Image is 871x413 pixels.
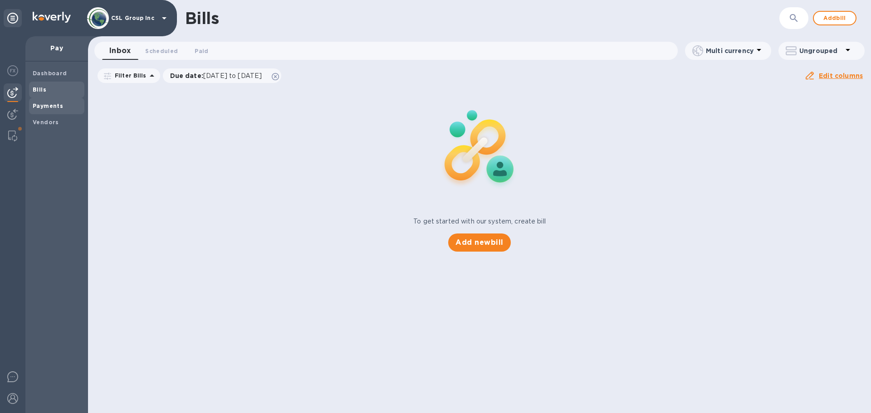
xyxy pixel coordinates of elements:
span: Inbox [109,44,131,57]
b: Payments [33,102,63,109]
img: Logo [33,12,71,23]
b: Bills [33,86,46,93]
span: Add new bill [455,237,503,248]
h1: Bills [185,9,219,28]
p: CSL Group Inc [111,15,157,21]
p: Filter Bills [111,72,147,79]
button: Addbill [813,11,856,25]
p: To get started with our system, create bill [413,217,546,226]
b: Vendors [33,119,59,126]
div: Due date:[DATE] to [DATE] [163,68,282,83]
button: Add newbill [448,233,510,252]
p: Multi currency [706,46,754,55]
p: Pay [33,44,81,53]
p: Ungrouped [799,46,842,55]
b: Dashboard [33,70,67,77]
u: Edit columns [819,72,863,79]
p: Due date : [170,71,267,80]
span: [DATE] to [DATE] [203,72,262,79]
img: Foreign exchange [7,65,18,76]
div: Unpin categories [4,9,22,27]
span: Add bill [821,13,848,24]
span: Paid [195,46,208,56]
span: Scheduled [145,46,178,56]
